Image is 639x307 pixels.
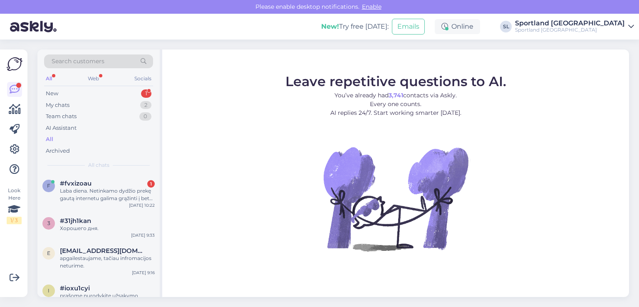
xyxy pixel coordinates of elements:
span: Enable [359,3,384,10]
span: Leave repetitive questions to AI. [285,73,506,89]
div: Sportland [GEOGRAPHIC_DATA] [515,20,625,27]
div: Socials [133,73,153,84]
div: 0 [139,112,151,121]
span: #31jh1kan [60,217,91,225]
div: SL [500,21,512,32]
p: You’ve already had contacts via Askly. Every one counts. AI replies 24/7. Start working smarter [... [285,91,506,117]
span: #fvxizoau [60,180,92,187]
div: New [46,89,58,98]
a: Sportland [GEOGRAPHIC_DATA]Sportland [GEOGRAPHIC_DATA] [515,20,634,33]
div: 1 / 3 [7,217,22,224]
div: Sportland [GEOGRAPHIC_DATA] [515,27,625,33]
div: Web [86,73,101,84]
span: ernestasmickunas4@gmail.com [60,247,146,255]
div: 1 [147,180,155,188]
span: 3 [47,220,50,226]
div: [DATE] 10:22 [129,202,155,208]
div: Try free [DATE]: [321,22,389,32]
span: #ioxu1cyi [60,285,90,292]
div: prašome nurodykite užsakymo numerį. [60,292,155,307]
img: No Chat active [321,124,471,273]
b: New! [321,22,339,30]
div: Хорошего дня. [60,225,155,232]
span: All chats [88,161,109,169]
div: Team chats [46,112,77,121]
div: Look Here [7,187,22,224]
div: Laba diena. Netinkamo dydžio prekę gautą internetu galima grąžinti į bet kurią fizinę parduotuvę? [60,187,155,202]
span: Search customers [52,57,104,66]
div: 1 [141,89,151,98]
button: Emails [392,19,425,35]
div: 2 [140,101,151,109]
span: i [48,287,50,294]
span: e [47,250,50,256]
div: [DATE] 9:33 [131,232,155,238]
span: f [47,183,50,189]
b: 3,741 [389,91,403,99]
div: My chats [46,101,69,109]
div: [DATE] 9:16 [132,270,155,276]
div: All [46,135,53,144]
div: apgailestaujame, tačiau infromacijos neturime. [60,255,155,270]
img: Askly Logo [7,56,22,72]
div: All [44,73,54,84]
div: Online [435,19,480,34]
div: AI Assistant [46,124,77,132]
div: Archived [46,147,70,155]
